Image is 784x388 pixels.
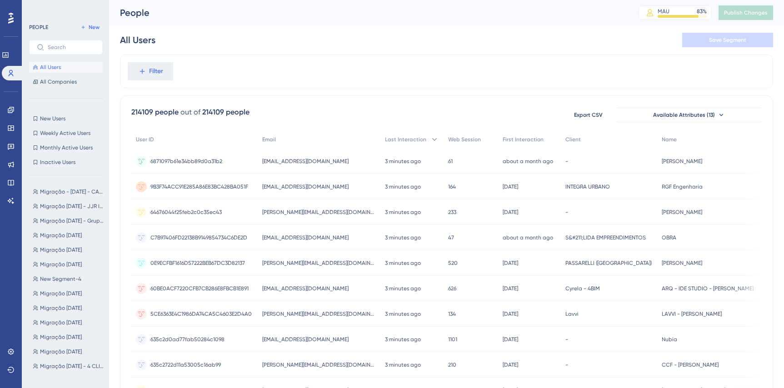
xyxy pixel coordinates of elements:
[662,234,676,241] span: OBRA
[385,136,426,143] span: Last Interaction
[448,158,453,165] span: 61
[29,215,108,226] button: Migração [DATE] - Grupo Krystal
[565,259,652,267] span: PASSARELLI ([GEOGRAPHIC_DATA])
[29,24,48,31] div: PEOPLE
[120,34,155,46] div: All Users
[89,24,100,31] span: New
[262,183,349,190] span: [EMAIL_ADDRESS][DOMAIN_NAME]
[385,285,421,292] time: 3 minutes ago
[40,159,75,166] span: Inactive Users
[503,362,518,368] time: [DATE]
[503,285,518,292] time: [DATE]
[40,348,82,355] span: Migração [DATE]
[150,259,245,267] span: 0E9ECFBF1616D57222BEB67DC3D82137
[262,259,376,267] span: [PERSON_NAME][EMAIL_ADDRESS][DOMAIN_NAME]
[150,361,221,368] span: 635c2722d11a53005c16ab99
[40,217,105,224] span: Migração [DATE] - Grupo Krystal
[29,332,108,343] button: Migração [DATE]
[29,113,103,124] button: New Users
[565,336,568,343] span: -
[662,259,702,267] span: [PERSON_NAME]
[131,107,179,118] div: 214109 people
[29,317,108,328] button: Migração [DATE]
[40,319,82,326] span: Migração [DATE]
[448,209,456,216] span: 233
[385,362,421,368] time: 3 minutes ago
[40,64,61,71] span: All Users
[29,62,103,73] button: All Users
[29,186,108,197] button: Migração - [DATE] - CAMBUR
[662,361,719,368] span: CCF - [PERSON_NAME]
[565,136,581,143] span: Client
[662,310,722,318] span: LAVVI - [PERSON_NAME]
[653,111,715,119] span: Available Attributes (13)
[503,311,518,317] time: [DATE]
[29,274,108,284] button: New Segment-4
[448,136,481,143] span: Web Session
[29,142,103,153] button: Monthly Active Users
[385,234,421,241] time: 3 minutes ago
[262,209,376,216] span: [PERSON_NAME][EMAIL_ADDRESS][DOMAIN_NAME]
[202,107,250,118] div: 214109 people
[503,184,518,190] time: [DATE]
[150,285,249,292] span: 60BE0ACF7220CFB7CB286E8FBCB1E891
[29,303,108,313] button: Migração [DATE]
[448,336,457,343] span: 1101
[697,8,707,15] div: 83 %
[128,62,173,80] button: Filter
[40,115,65,122] span: New Users
[29,201,108,212] button: Migração [DATE] - JJR INCORPORADORA
[29,244,108,255] button: Migração [DATE]
[262,158,349,165] span: [EMAIL_ADDRESS][DOMAIN_NAME]
[565,310,579,318] span: Lavvi
[48,44,95,50] input: Search
[503,209,518,215] time: [DATE]
[503,336,518,343] time: [DATE]
[448,183,456,190] span: 164
[503,260,518,266] time: [DATE]
[662,285,754,292] span: ARQ - IDE STUDIO - [PERSON_NAME]
[150,158,222,165] span: 6871097b61e34bb89d0a31b2
[719,5,773,20] button: Publish Changes
[40,333,82,341] span: Migração [DATE]
[709,36,746,44] span: Save Segment
[262,136,276,143] span: Email
[40,129,90,137] span: Weekly Active Users
[136,136,154,143] span: User ID
[150,310,252,318] span: 5CE6363E4C1986DA74CA5C4603E2D4A0
[262,361,376,368] span: [PERSON_NAME][EMAIL_ADDRESS][DOMAIN_NAME]
[616,108,762,122] button: Available Attributes (13)
[565,209,568,216] span: -
[29,259,108,270] button: Migração [DATE]
[385,184,421,190] time: 3 minutes ago
[503,158,553,164] time: about a month ago
[385,158,421,164] time: 3 minutes ago
[29,128,103,139] button: Weekly Active Users
[565,158,568,165] span: -
[150,234,247,241] span: C7B97406FD22138B9149854734C6DE2D
[149,66,163,77] span: Filter
[40,304,82,312] span: Migração [DATE]
[574,111,603,119] span: Export CSV
[150,209,222,216] span: 64676044f25feb2c0c35ec43
[29,288,108,299] button: Migração [DATE]
[40,188,105,195] span: Migração - [DATE] - CAMBUR
[40,246,82,254] span: Migração [DATE]
[662,136,677,143] span: Name
[40,290,82,297] span: Migração [DATE]
[662,183,703,190] span: RGF Engenharia
[385,209,421,215] time: 3 minutes ago
[40,275,81,283] span: New Segment-4
[662,209,702,216] span: [PERSON_NAME]
[662,158,702,165] span: [PERSON_NAME]
[565,361,568,368] span: -
[448,361,456,368] span: 210
[40,261,82,268] span: Migração [DATE]
[448,310,456,318] span: 134
[503,234,553,241] time: about a month ago
[385,260,421,266] time: 3 minutes ago
[77,22,103,33] button: New
[40,203,105,210] span: Migração [DATE] - JJR INCORPORADORA
[565,183,610,190] span: INTEGRA URBANO
[150,183,248,190] span: 9B3F74ACC91E285A86E83BC428BA051F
